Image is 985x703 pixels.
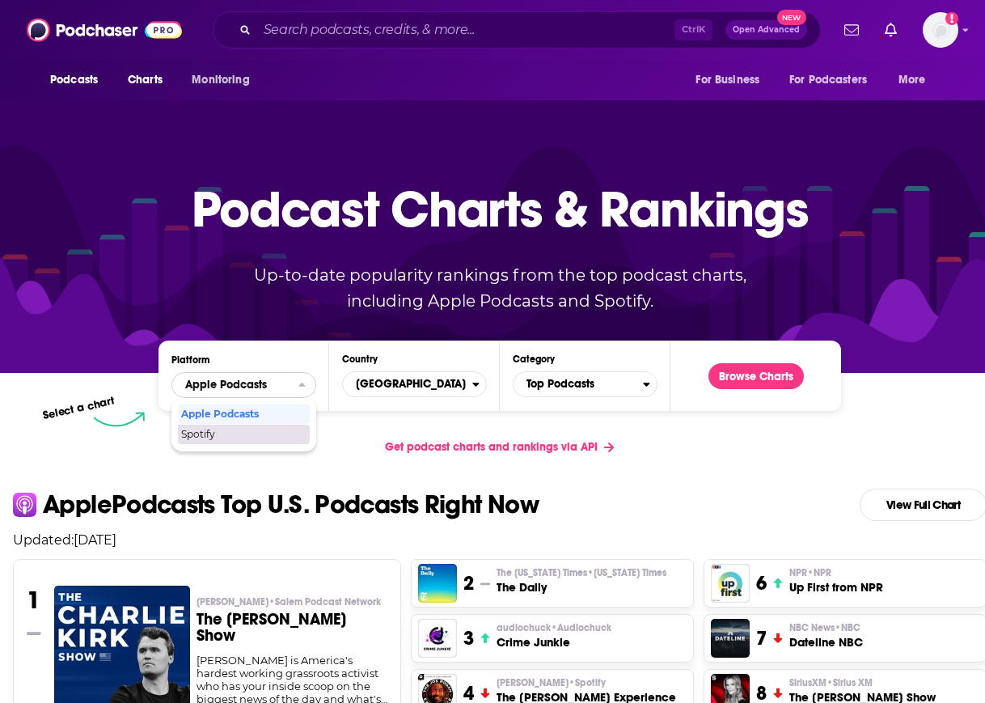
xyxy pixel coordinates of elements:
[372,427,627,467] a: Get podcast charts and rankings via API
[497,621,611,634] span: audiochuck
[171,372,316,398] button: close menu
[497,676,676,689] p: Joe Rogan • Spotify
[463,626,474,650] h3: 3
[945,12,958,25] svg: Add a profile image
[185,379,267,391] span: Apple Podcasts
[197,595,381,608] span: [PERSON_NAME]
[887,65,946,95] button: open menu
[94,412,145,427] img: select arrow
[41,394,116,422] p: Select a chart
[180,65,270,95] button: open menu
[695,69,759,91] span: For Business
[497,676,606,689] span: [PERSON_NAME]
[418,564,457,603] img: The Daily
[777,10,806,25] span: New
[222,262,778,314] p: Up-to-date popularity rankings from the top podcast charts, including Apple Podcasts and Spotify.
[497,621,611,634] p: audiochuck • Audiochuck
[756,626,767,650] h3: 7
[789,566,883,595] a: NPR•NPRUp First from NPR
[43,492,539,518] p: Apple Podcasts Top U.S. Podcasts Right Now
[789,566,831,579] span: NPR
[257,17,674,43] input: Search podcasts, credits, & more...
[835,622,860,633] span: • NBC
[178,404,310,424] div: Apple Podcasts
[171,372,316,398] h2: Platforms
[463,571,474,595] h3: 2
[497,621,611,650] a: audiochuck•AudiochuckCrime Junkie
[789,69,867,91] span: For Podcasters
[789,621,863,650] a: NBC News•NBCDateline NBC
[117,65,172,95] a: Charts
[514,371,643,398] span: Top Podcasts
[725,20,807,40] button: Open AdvancedNew
[684,65,780,95] button: open menu
[385,440,598,454] span: Get podcast charts and rankings via API
[128,69,163,91] span: Charts
[826,677,873,688] span: • Sirius XM
[497,566,666,579] p: The New York Times • New York Times
[789,676,936,689] p: SiriusXM • Sirius XM
[587,567,666,578] span: • [US_STATE] Times
[197,595,388,608] p: Charlie Kirk • Salem Podcast Network
[708,363,804,389] button: Browse Charts
[197,612,388,644] h3: The [PERSON_NAME] Show
[418,619,457,658] img: Crime Junkie
[569,677,606,688] span: • Spotify
[192,156,809,261] p: Podcast Charts & Rankings
[711,564,750,603] img: Up First from NPR
[192,69,249,91] span: Monitoring
[878,16,903,44] a: Show notifications dropdown
[923,12,958,48] button: Show profile menu
[551,622,611,633] span: • Audiochuck
[807,567,831,578] span: • NPR
[789,566,883,579] p: NPR • NPR
[923,12,958,48] span: Logged in as evankrask
[789,634,863,650] h3: Dateline NBC
[733,26,800,34] span: Open Advanced
[898,69,926,91] span: More
[213,11,821,49] div: Search podcasts, credits, & more...
[342,371,487,397] button: Countries
[181,409,305,419] span: Apple Podcasts
[789,579,883,595] h3: Up First from NPR
[789,676,873,689] span: SiriusXM
[711,619,750,658] img: Dateline NBC
[789,621,860,634] span: NBC News
[923,12,958,48] img: User Profile
[268,596,381,608] span: • Salem Podcast Network
[343,371,472,398] span: [GEOGRAPHIC_DATA]
[497,634,611,650] h3: Crime Junkie
[497,579,666,595] h3: The Daily
[27,15,182,45] img: Podchaser - Follow, Share and Rate Podcasts
[497,566,666,595] a: The [US_STATE] Times•[US_STATE] TimesThe Daily
[838,16,865,44] a: Show notifications dropdown
[181,430,305,439] span: Spotify
[13,493,36,516] img: apple Icon
[39,65,119,95] button: open menu
[178,425,310,444] div: Spotify
[779,65,890,95] button: open menu
[674,19,712,40] span: Ctrl K
[197,595,388,654] a: [PERSON_NAME]•Salem Podcast NetworkThe [PERSON_NAME] Show
[756,571,767,595] h3: 6
[27,586,40,615] h3: 1
[497,566,666,579] span: The [US_STATE] Times
[50,69,98,91] span: Podcasts
[513,371,657,397] button: Categories
[789,621,863,634] p: NBC News • NBC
